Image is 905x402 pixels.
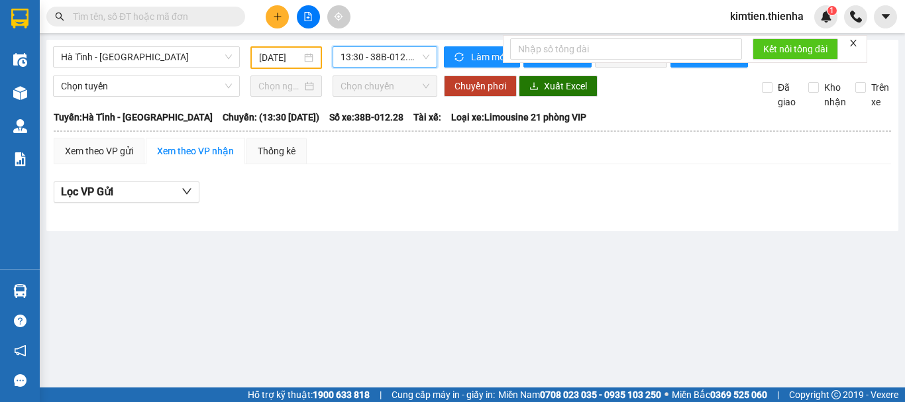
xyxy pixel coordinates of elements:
[266,5,289,28] button: plus
[11,9,28,28] img: logo-vxr
[719,8,814,25] span: kimtien.thienha
[763,42,827,56] span: Kết nối tổng đài
[829,6,834,15] span: 1
[820,11,832,23] img: icon-new-feature
[831,390,841,399] span: copyright
[223,110,319,125] span: Chuyến: (13:30 [DATE])
[710,389,767,400] strong: 0369 525 060
[259,50,301,65] input: 12/08/2025
[672,387,767,402] span: Miền Bắc
[54,112,213,123] b: Tuyến: Hà Tĩnh - [GEOGRAPHIC_DATA]
[13,119,27,133] img: warehouse-icon
[866,80,894,109] span: Trên xe
[444,75,517,97] button: Chuyển phơi
[14,344,27,357] span: notification
[827,6,837,15] sup: 1
[54,181,199,203] button: Lọc VP Gửi
[451,110,586,125] span: Loại xe: Limousine 21 phòng VIP
[819,80,851,109] span: Kho nhận
[874,5,897,28] button: caret-down
[392,387,495,402] span: Cung cấp máy in - giấy in:
[880,11,892,23] span: caret-down
[313,389,370,400] strong: 1900 633 818
[13,86,27,100] img: warehouse-icon
[341,47,429,67] span: 13:30 - 38B-012.28
[444,46,520,68] button: syncLàm mới
[772,80,801,109] span: Đã giao
[248,387,370,402] span: Hỗ trợ kỹ thuật:
[55,12,64,21] span: search
[380,387,382,402] span: |
[303,12,313,21] span: file-add
[413,110,441,125] span: Tài xế:
[13,284,27,298] img: warehouse-icon
[327,5,350,28] button: aim
[850,11,862,23] img: phone-icon
[157,144,234,158] div: Xem theo VP nhận
[13,152,27,166] img: solution-icon
[510,38,742,60] input: Nhập số tổng đài
[258,144,295,158] div: Thống kê
[297,5,320,28] button: file-add
[65,144,133,158] div: Xem theo VP gửi
[61,183,113,200] span: Lọc VP Gửi
[61,47,232,67] span: Hà Tĩnh - Hà Nội
[498,387,661,402] span: Miền Nam
[182,186,192,197] span: down
[341,76,429,96] span: Chọn chuyến
[14,315,27,327] span: question-circle
[13,53,27,67] img: warehouse-icon
[73,9,229,24] input: Tìm tên, số ĐT hoặc mã đơn
[471,50,509,64] span: Làm mới
[777,387,779,402] span: |
[329,110,403,125] span: Số xe: 38B-012.28
[540,389,661,400] strong: 0708 023 035 - 0935 103 250
[753,38,838,60] button: Kết nối tổng đài
[61,76,232,96] span: Chọn tuyến
[849,38,858,48] span: close
[519,75,598,97] button: downloadXuất Excel
[665,392,668,397] span: ⚪️
[273,12,282,21] span: plus
[334,12,343,21] span: aim
[454,52,466,63] span: sync
[258,79,302,93] input: Chọn ngày
[14,374,27,387] span: message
